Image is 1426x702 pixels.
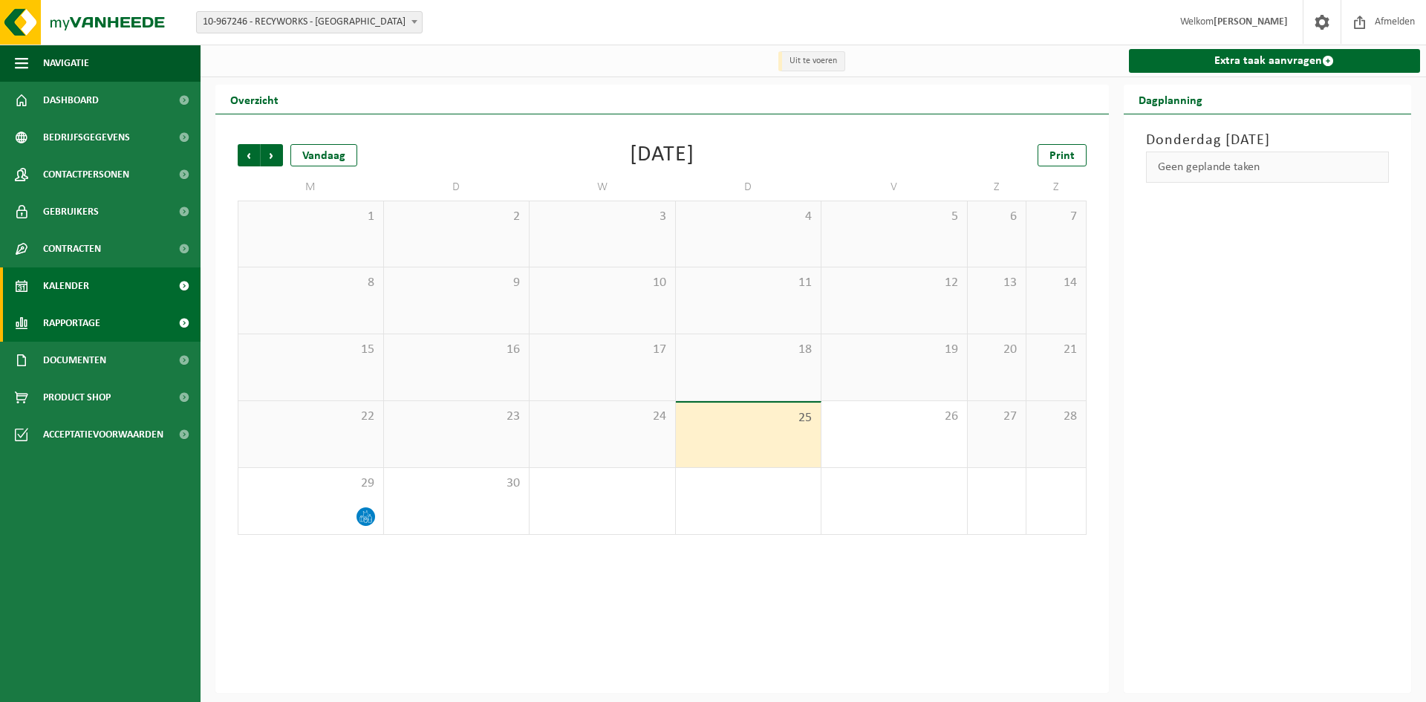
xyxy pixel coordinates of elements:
[1034,209,1078,225] span: 7
[246,275,376,291] span: 8
[537,342,668,358] span: 17
[391,409,522,425] span: 23
[196,11,423,33] span: 10-967246 - RECYWORKS - OOSTNIEUWKERKE
[43,305,100,342] span: Rapportage
[829,409,960,425] span: 26
[1034,275,1078,291] span: 14
[1129,49,1421,73] a: Extra taak aanvragen
[630,144,694,166] div: [DATE]
[968,174,1027,201] td: Z
[261,144,283,166] span: Volgende
[683,342,814,358] span: 18
[43,342,106,379] span: Documenten
[238,144,260,166] span: Vorige
[537,275,668,291] span: 10
[829,342,960,358] span: 19
[1038,144,1087,166] a: Print
[1146,152,1390,183] div: Geen geplande taken
[821,174,968,201] td: V
[215,85,293,114] h2: Overzicht
[43,416,163,453] span: Acceptatievoorwaarden
[1026,174,1086,201] td: Z
[246,475,376,492] span: 29
[829,209,960,225] span: 5
[384,174,530,201] td: D
[778,51,845,71] li: Uit te voeren
[537,209,668,225] span: 3
[537,409,668,425] span: 24
[683,410,814,426] span: 25
[43,82,99,119] span: Dashboard
[43,267,89,305] span: Kalender
[1214,16,1288,27] strong: [PERSON_NAME]
[683,275,814,291] span: 11
[975,409,1019,425] span: 27
[975,275,1019,291] span: 13
[1146,129,1390,152] h3: Donderdag [DATE]
[683,209,814,225] span: 4
[290,144,357,166] div: Vandaag
[391,275,522,291] span: 9
[246,209,376,225] span: 1
[829,275,960,291] span: 12
[197,12,422,33] span: 10-967246 - RECYWORKS - OOSTNIEUWKERKE
[676,174,822,201] td: D
[43,156,129,193] span: Contactpersonen
[1034,342,1078,358] span: 21
[246,409,376,425] span: 22
[1124,85,1217,114] h2: Dagplanning
[975,209,1019,225] span: 6
[43,230,101,267] span: Contracten
[246,342,376,358] span: 15
[391,209,522,225] span: 2
[43,45,89,82] span: Navigatie
[391,475,522,492] span: 30
[43,193,99,230] span: Gebruikers
[1034,409,1078,425] span: 28
[238,174,384,201] td: M
[1049,150,1075,162] span: Print
[43,119,130,156] span: Bedrijfsgegevens
[975,342,1019,358] span: 20
[530,174,676,201] td: W
[391,342,522,358] span: 16
[43,379,111,416] span: Product Shop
